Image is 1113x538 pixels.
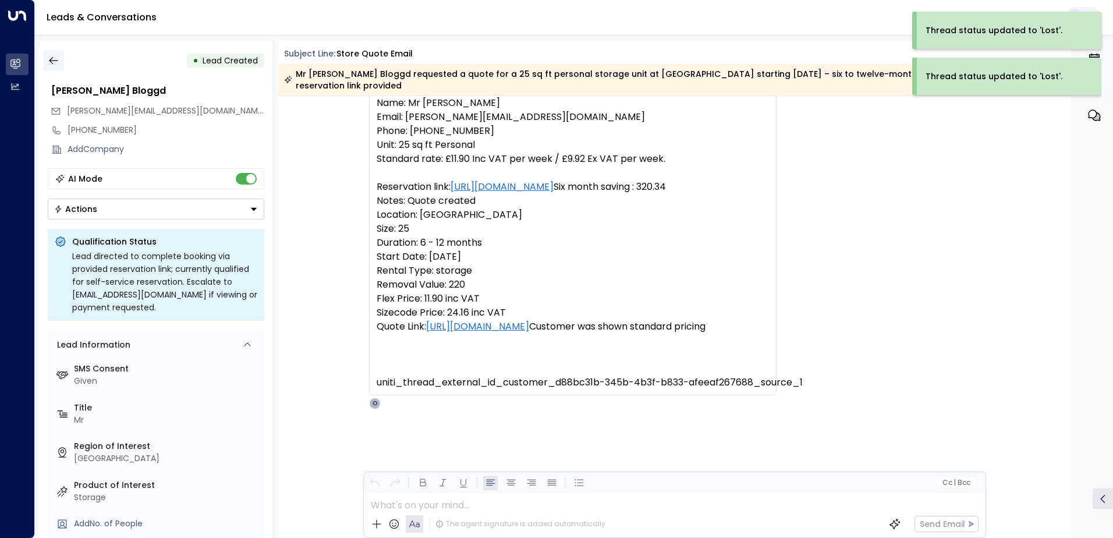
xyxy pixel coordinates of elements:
div: Button group with a nested menu [48,199,264,220]
div: O [369,398,381,409]
div: [PERSON_NAME] Bloggd [51,84,264,98]
div: AddNo. of People [74,518,260,530]
button: Actions [48,199,264,220]
span: Cc Bcc [942,479,970,487]
div: Store Quote Email [336,48,413,60]
div: [GEOGRAPHIC_DATA] [74,452,260,465]
span: | [954,479,956,487]
a: [URL][DOMAIN_NAME] [426,320,529,334]
span: [PERSON_NAME][EMAIL_ADDRESS][DOMAIN_NAME] [67,105,265,116]
div: AddCompany [68,143,264,155]
button: Cc|Bcc [937,477,974,489]
label: Region of Interest [74,440,260,452]
pre: Name: Mr [PERSON_NAME] Email: [PERSON_NAME][EMAIL_ADDRESS][DOMAIN_NAME] Phone: [PHONE_NUMBER] Uni... [377,96,769,390]
div: [PHONE_NUMBER] [68,124,264,136]
label: Product of Interest [74,479,260,491]
button: Undo [367,476,382,490]
span: Lead Created [203,55,258,66]
label: SMS Consent [74,363,260,375]
span: Subject Line: [284,48,335,59]
label: Title [74,402,260,414]
div: • [193,50,199,71]
a: [URL][DOMAIN_NAME] [451,180,554,194]
button: Redo [388,476,402,490]
div: Given [74,375,260,387]
div: Mr [PERSON_NAME] Bloggd requested a quote for a 25 sq ft personal storage unit at [GEOGRAPHIC_DAT... [284,68,1065,91]
div: Actions [54,204,97,214]
span: fred.gjjj@gmail.com [67,105,264,117]
a: Leads & Conversations [47,10,157,24]
div: Thread status updated to 'Lost'. [926,24,1062,37]
div: AI Mode [68,173,102,185]
div: Lead directed to complete booking via provided reservation link; currently qualified for self-ser... [72,250,257,314]
div: Storage [74,491,260,504]
div: Thread status updated to 'Lost'. [926,70,1062,83]
div: Lead Information [53,339,130,351]
p: Qualification Status [72,236,257,247]
div: The agent signature is added automatically [435,519,605,529]
div: Mr [74,414,260,426]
